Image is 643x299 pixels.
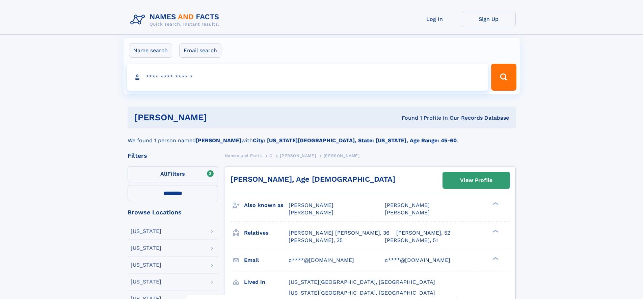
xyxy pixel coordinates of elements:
[179,43,221,58] label: Email search
[324,153,360,158] span: [PERSON_NAME]
[396,229,450,237] a: [PERSON_NAME], 52
[244,276,289,288] h3: Lived in
[385,202,430,208] span: [PERSON_NAME]
[280,151,316,160] a: [PERSON_NAME]
[131,262,161,268] div: [US_STATE]
[491,64,516,91] button: Search Button
[128,209,218,215] div: Browse Locations
[491,229,499,233] div: ❯
[131,229,161,234] div: [US_STATE]
[269,153,272,158] span: C
[462,11,516,27] a: Sign Up
[491,202,499,206] div: ❯
[269,151,272,160] a: C
[128,11,225,29] img: Logo Names and Facts
[128,128,516,145] div: We found 1 person named with .
[289,279,435,285] span: [US_STATE][GEOGRAPHIC_DATA], [GEOGRAPHIC_DATA]
[134,113,304,122] h1: [PERSON_NAME]
[408,11,462,27] a: Log In
[289,237,343,244] a: [PERSON_NAME], 35
[244,200,289,211] h3: Also known as
[289,209,333,216] span: [PERSON_NAME]
[289,290,435,296] span: [US_STATE][GEOGRAPHIC_DATA], [GEOGRAPHIC_DATA]
[128,166,218,182] label: Filters
[131,245,161,251] div: [US_STATE]
[289,229,390,237] a: [PERSON_NAME] [PERSON_NAME], 36
[304,114,509,122] div: Found 1 Profile In Our Records Database
[253,137,457,144] b: City: [US_STATE][GEOGRAPHIC_DATA], State: [US_STATE], Age Range: 45-60
[491,256,499,261] div: ❯
[196,137,241,144] b: [PERSON_NAME]
[131,279,161,285] div: [US_STATE]
[160,171,167,177] span: All
[127,64,488,91] input: search input
[244,227,289,239] h3: Relatives
[244,255,289,266] h3: Email
[129,43,172,58] label: Name search
[289,202,333,208] span: [PERSON_NAME]
[231,175,395,183] a: [PERSON_NAME], Age [DEMOGRAPHIC_DATA]
[443,172,510,188] a: View Profile
[385,209,430,216] span: [PERSON_NAME]
[460,173,492,188] div: View Profile
[385,237,438,244] a: [PERSON_NAME], 51
[128,153,218,159] div: Filters
[280,153,316,158] span: [PERSON_NAME]
[225,151,262,160] a: Names and Facts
